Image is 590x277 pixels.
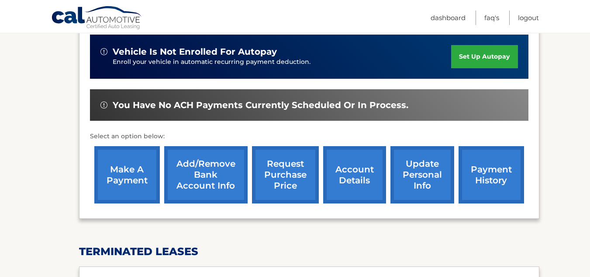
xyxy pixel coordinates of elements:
p: Select an option below: [90,131,528,142]
a: set up autopay [451,45,518,68]
a: account details [323,146,386,203]
p: Enroll your vehicle in automatic recurring payment deduction. [113,57,452,67]
span: vehicle is not enrolled for autopay [113,46,277,57]
a: Add/Remove bank account info [164,146,248,203]
a: payment history [459,146,524,203]
img: alert-white.svg [100,48,107,55]
a: update personal info [390,146,454,203]
a: request purchase price [252,146,319,203]
a: FAQ's [484,11,499,25]
h2: terminated leases [79,245,539,258]
span: You have no ACH payments currently scheduled or in process. [113,100,408,111]
a: Logout [518,11,539,25]
img: alert-white.svg [100,102,107,109]
a: Cal Automotive [51,6,143,31]
a: make a payment [94,146,160,203]
a: Dashboard [431,11,466,25]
